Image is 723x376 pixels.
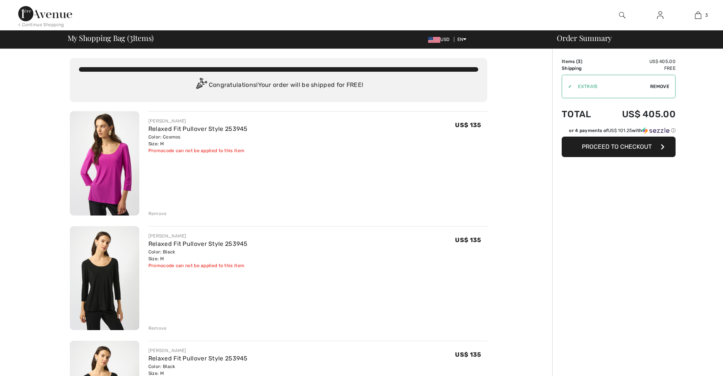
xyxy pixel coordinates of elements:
img: My Bag [695,11,701,20]
img: My Info [657,11,663,20]
a: Relaxed Fit Pullover Style 253945 [148,125,248,132]
div: Promocode can not be applied to this item [148,147,248,154]
div: < Continue Shopping [18,21,64,28]
div: [PERSON_NAME] [148,233,248,239]
input: Promo code [572,75,650,98]
div: or 4 payments of with [569,127,676,134]
div: Color: Cosmos Size: M [148,134,248,147]
span: Remove [650,83,669,90]
td: Items ( ) [562,58,602,65]
td: US$ 405.00 [602,58,676,65]
img: Relaxed Fit Pullover Style 253945 [70,226,139,330]
span: US$ 135 [455,236,481,244]
div: Color: Black Size: M [148,249,248,262]
a: Relaxed Fit Pullover Style 253945 [148,355,248,362]
td: Total [562,101,602,127]
span: 3 [129,32,133,42]
img: US Dollar [428,37,440,43]
td: Free [602,65,676,72]
span: 3 [705,12,708,19]
span: USD [428,37,452,42]
td: Shipping [562,65,602,72]
div: [PERSON_NAME] [148,347,248,354]
div: [PERSON_NAME] [148,118,248,124]
td: US$ 405.00 [602,101,676,127]
img: 1ère Avenue [18,6,72,21]
img: Congratulation2.svg [194,78,209,93]
div: Remove [148,325,167,332]
a: 3 [679,11,717,20]
span: My Shopping Bag ( Items) [68,34,154,42]
div: Promocode can not be applied to this item [148,262,248,269]
img: search the website [619,11,625,20]
span: US$ 101.25 [608,128,632,133]
div: Order Summary [548,34,718,42]
img: Sezzle [642,127,669,134]
a: Relaxed Fit Pullover Style 253945 [148,240,248,247]
span: US$ 135 [455,351,481,358]
img: Relaxed Fit Pullover Style 253945 [70,111,139,216]
div: ✔ [562,83,572,90]
button: Proceed to Checkout [562,137,676,157]
a: Sign In [651,11,669,20]
span: US$ 135 [455,121,481,129]
span: 3 [578,59,581,64]
span: Proceed to Checkout [582,143,652,150]
div: or 4 payments ofUS$ 101.25withSezzle Click to learn more about Sezzle [562,127,676,137]
div: Congratulations! Your order will be shipped for FREE! [79,78,478,93]
div: Remove [148,210,167,217]
span: EN [457,37,467,42]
